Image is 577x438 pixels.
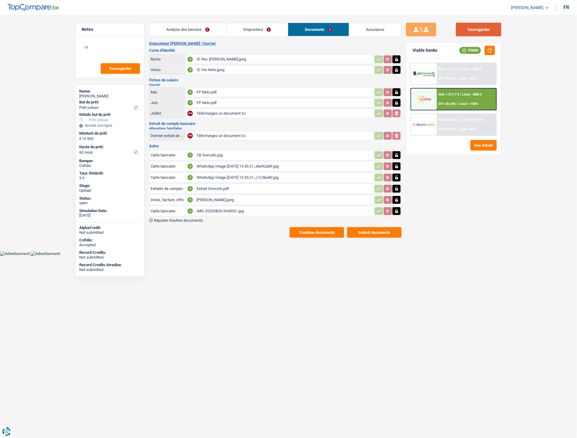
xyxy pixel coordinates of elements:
[151,67,184,72] div: Verso
[197,195,373,204] div: [PERSON_NAME].jpeg
[187,90,193,95] div: A
[31,251,60,256] img: Advertisement
[197,162,373,171] div: WhatsApp Image [DATE] 15.50.21_ebe92a89.jpg
[197,184,373,193] div: Extrait Goncelo.pdf
[149,144,402,148] h3: Autre
[460,93,461,96] span: /
[8,4,59,11] img: TopCompare Logo
[187,164,193,169] div: A
[187,67,193,73] div: A
[462,118,485,122] span: Limit: >1.153 €
[439,67,459,71] span: NAI: 1 311,1 €
[187,175,193,180] div: A
[288,23,349,36] a: Documents
[79,100,139,105] label: But du prêt:
[456,23,501,36] button: Sauvegarder
[79,159,141,163] div: Banque:
[413,119,435,130] img: Record Credits
[187,186,193,191] div: A
[79,250,141,255] div: Record Credits:
[79,112,141,117] div: Détails but du prêt
[101,63,140,74] button: Sauvegarder
[149,127,402,130] h2: Allocations familiales
[459,127,477,131] span: Limit: <65%
[507,3,549,13] a: [PERSON_NAME]
[79,163,141,168] div: Cofidis
[79,131,139,136] label: Montant du prêt:
[413,70,435,77] img: AlphaCredit
[187,197,193,203] div: A
[154,218,203,222] span: Rajouter d'autres documents
[149,78,402,82] h3: Fiches de salaire
[187,133,193,139] div: NA
[460,118,461,122] span: /
[471,140,497,151] button: See details
[187,208,193,214] div: A
[459,102,479,106] span: Limit: <100%
[290,227,344,238] button: Combine documents
[187,111,193,116] div: NA
[79,136,81,141] span: €
[187,100,193,106] div: A
[79,89,141,94] div: Name:
[347,227,402,238] button: Submit documents
[79,255,141,260] div: Not submitted
[197,151,373,160] div: CB Goncalo.jpg
[79,176,141,181] div: 9.9
[79,230,141,235] div: Not submitted
[459,47,481,54] div: Viable
[187,57,193,62] div: A
[151,133,184,138] div: Dernier extrait de compte pour vos allocations familiales
[149,23,226,36] a: Analyse des besoins
[151,90,184,94] div: Mai
[439,127,456,131] span: DTI: 52.03%
[149,122,402,126] h3: Extrait de compte bancaire
[79,213,141,218] div: [DATE]
[439,102,456,106] span: DTI: 56.29%
[197,207,373,216] div: IMG-20250826-WA0001.jpg
[79,171,141,176] div: Taux d'intérêt:
[197,55,373,64] div: ID Rec [PERSON_NAME].jpeg
[439,93,459,96] span: NAI: 1 311,7 €
[151,111,184,116] div: Juillet
[79,123,141,128] div: Ajouter une ligne
[197,173,373,182] div: WhatsApp Image [DATE] 15.50.21_c7c5be80.jpg
[462,67,482,71] span: Limit: >750 €
[349,23,401,36] a: Assurance
[460,67,461,71] span: /
[79,183,141,188] div: Stage:
[151,100,184,105] div: Juin
[187,152,193,158] div: A
[564,5,569,10] div: fr
[79,208,141,213] div: Simulation Date:
[457,77,458,80] span: /
[149,218,203,222] button: Rajouter d'autres documents
[79,196,141,201] div: Status:
[79,201,141,205] div: open
[79,267,141,272] div: Not submitted
[151,57,184,61] div: Recto
[79,225,141,230] div: AlphaCredit:
[149,83,402,87] h2: Ouvrier
[79,263,141,267] div: Record Credits Atradius:
[439,77,456,80] span: DTI: 56.31%
[457,127,458,131] span: /
[79,188,141,193] div: Upload
[79,243,141,247] div: Accepted
[197,65,373,74] div: ID Ver Neto.jpeg
[79,94,141,99] div: [PERSON_NAME]
[149,41,402,46] h2: Emprunteur [PERSON_NAME] | Ouvrier
[412,48,437,53] div: Viable banks
[457,102,458,106] span: /
[462,93,482,96] span: Limit: >800 €
[227,23,288,36] a: Emprunteur
[197,98,373,107] div: FP Neto.pdf
[439,118,459,122] span: NAI: 1 554,9 €
[413,93,435,105] img: Cofidis
[79,145,139,149] label: Durée du prêt:
[82,27,138,32] h5: Notes
[459,77,477,80] span: Limit: <60%
[109,67,132,70] span: Sauvegarder
[149,48,402,52] h3: Carte d'identité
[79,238,141,243] div: Cofidis:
